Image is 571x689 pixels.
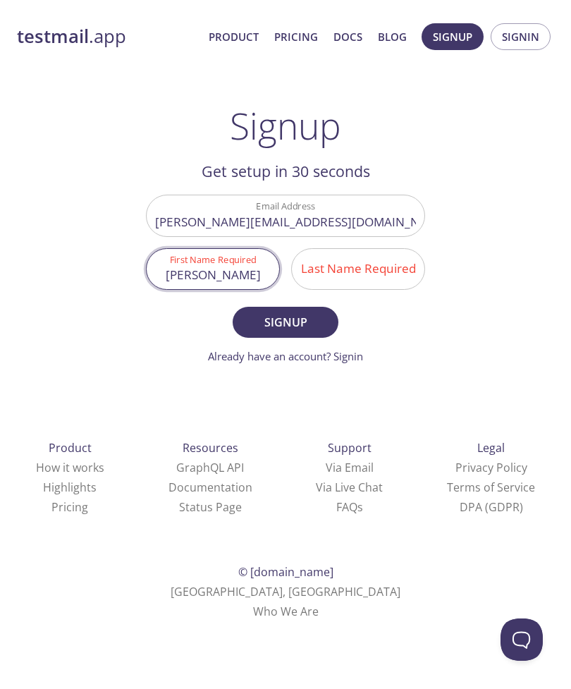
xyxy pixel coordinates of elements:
[433,28,472,46] span: Signup
[168,480,252,495] a: Documentation
[17,24,89,49] strong: testmail
[36,460,104,475] a: How it works
[316,480,383,495] a: Via Live Chat
[455,460,527,475] a: Privacy Policy
[183,440,238,456] span: Resources
[336,499,363,515] a: FAQ
[274,28,318,46] a: Pricing
[230,104,341,147] h1: Signup
[501,618,543,661] iframe: Help Scout Beacon - Open
[238,564,333,580] span: © [DOMAIN_NAME]
[460,499,523,515] a: DPA (GDPR)
[328,440,372,456] span: Support
[51,499,88,515] a: Pricing
[378,28,407,46] a: Blog
[491,23,551,50] button: Signin
[171,584,400,599] span: [GEOGRAPHIC_DATA], [GEOGRAPHIC_DATA]
[248,312,323,332] span: Signup
[49,440,92,456] span: Product
[179,499,242,515] a: Status Page
[209,28,259,46] a: Product
[233,307,338,338] button: Signup
[357,499,363,515] span: s
[17,25,197,49] a: testmail.app
[326,460,374,475] a: Via Email
[477,440,505,456] span: Legal
[208,349,363,363] a: Already have an account? Signin
[146,159,425,183] h2: Get setup in 30 seconds
[502,28,539,46] span: Signin
[176,460,244,475] a: GraphQL API
[333,28,362,46] a: Docs
[253,604,319,619] a: Who We Are
[447,480,535,495] a: Terms of Service
[43,480,97,495] a: Highlights
[422,23,484,50] button: Signup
